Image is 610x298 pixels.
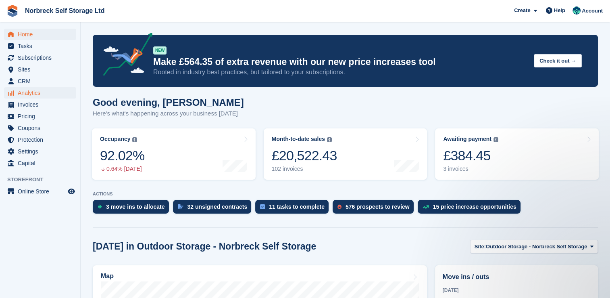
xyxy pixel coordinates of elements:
[18,87,66,99] span: Analytics
[4,29,76,40] a: menu
[100,147,144,164] div: 92.02%
[4,40,76,52] a: menu
[272,166,337,172] div: 102 invoices
[435,128,599,180] a: Awaiting payment £384.45 3 invoices
[100,136,130,143] div: Occupancy
[260,204,265,209] img: task-75834270c22a3079a89374b754ae025e5fb1db73e45f91037f5363f120a921f8.svg
[100,166,144,172] div: 0.64% [DATE]
[132,137,137,142] img: icon-info-grey-7440780725fd019a000dd9b08b2336e03edf1995a4989e88bcd33f0948082b44.svg
[18,111,66,122] span: Pricing
[255,200,333,218] a: 11 tasks to complete
[18,146,66,157] span: Settings
[18,40,66,52] span: Tasks
[18,99,66,110] span: Invoices
[582,7,603,15] span: Account
[93,191,598,197] p: ACTIONS
[423,205,429,209] img: price_increase_opportunities-93ffe204e8149a01c8c9dc8f82e8f89637d9d84a8eef4429ea346261dce0b2c0.svg
[98,204,102,209] img: move_ins_to_allocate_icon-fdf77a2bb77ea45bf5b3d319d69a93e2d87916cf1d5bf7949dd705db3b84f3ca.svg
[470,240,598,253] button: Site: Outdoor Storage - Norbreck Self Storage
[4,52,76,63] a: menu
[443,166,498,172] div: 3 invoices
[6,5,19,17] img: stora-icon-8386f47178a22dfd0bd8f6a31ec36ba5ce8667c1dd55bd0f319d3a0aa187defe.svg
[486,243,587,251] span: Outdoor Storage - Norbreck Self Storage
[18,64,66,75] span: Sites
[92,128,256,180] a: Occupancy 92.02% 0.64% [DATE]
[346,204,410,210] div: 576 prospects to review
[93,241,316,252] h2: [DATE] in Outdoor Storage - Norbreck Self Storage
[4,76,76,87] a: menu
[18,157,66,169] span: Capital
[4,99,76,110] a: menu
[4,122,76,134] a: menu
[573,6,581,15] img: Sally King
[4,87,76,99] a: menu
[443,136,491,143] div: Awaiting payment
[106,204,165,210] div: 3 move ins to allocate
[337,204,341,209] img: prospect-51fa495bee0391a8d652442698ab0144808aea92771e9ea1ae160a38d050c398.svg
[4,146,76,157] a: menu
[18,122,66,134] span: Coupons
[272,136,325,143] div: Month-to-date sales
[4,64,76,75] a: menu
[514,6,530,15] span: Create
[272,147,337,164] div: £20,522.43
[4,111,76,122] a: menu
[187,204,248,210] div: 32 unsigned contracts
[7,176,80,184] span: Storefront
[443,272,590,282] h2: Move ins / outs
[4,134,76,145] a: menu
[4,157,76,169] a: menu
[178,204,183,209] img: contract_signature_icon-13c848040528278c33f63329250d36e43548de30e8caae1d1a13099fd9432cc5.svg
[153,46,167,55] div: NEW
[327,137,332,142] img: icon-info-grey-7440780725fd019a000dd9b08b2336e03edf1995a4989e88bcd33f0948082b44.svg
[101,273,114,280] h2: Map
[22,4,108,17] a: Norbreck Self Storage Ltd
[443,287,590,294] div: [DATE]
[173,200,256,218] a: 32 unsigned contracts
[534,54,582,67] button: Check it out →
[93,200,173,218] a: 3 move ins to allocate
[493,137,498,142] img: icon-info-grey-7440780725fd019a000dd9b08b2336e03edf1995a4989e88bcd33f0948082b44.svg
[96,33,153,79] img: price-adjustments-announcement-icon-8257ccfd72463d97f412b2fc003d46551f7dbcb40ab6d574587a9cd5c0d94...
[18,76,66,87] span: CRM
[4,186,76,197] a: menu
[153,56,527,68] p: Make £564.35 of extra revenue with our new price increases tool
[18,134,66,145] span: Protection
[264,128,427,180] a: Month-to-date sales £20,522.43 102 invoices
[418,200,525,218] a: 15 price increase opportunities
[554,6,565,15] span: Help
[269,204,325,210] div: 11 tasks to complete
[67,187,76,196] a: Preview store
[93,109,244,118] p: Here's what's happening across your business [DATE]
[153,68,527,77] p: Rooted in industry best practices, but tailored to your subscriptions.
[18,186,66,197] span: Online Store
[433,204,516,210] div: 15 price increase opportunities
[333,200,418,218] a: 576 prospects to review
[18,29,66,40] span: Home
[475,243,486,251] span: Site:
[18,52,66,63] span: Subscriptions
[443,147,498,164] div: £384.45
[93,97,244,108] h1: Good evening, [PERSON_NAME]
